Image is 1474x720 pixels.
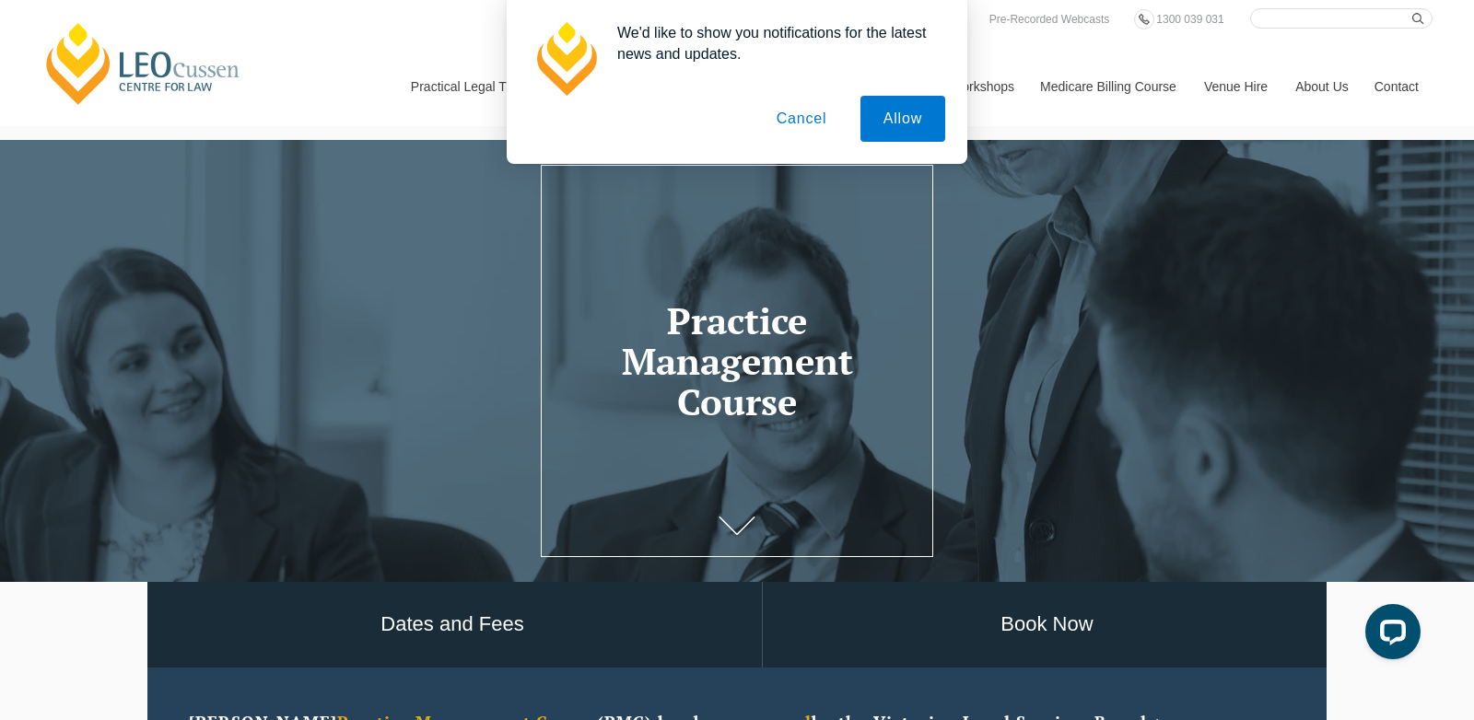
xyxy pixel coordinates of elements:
h1: Practice Management Course [560,300,914,422]
img: notification icon [529,22,602,96]
iframe: LiveChat chat widget [1351,597,1428,674]
a: Book Now [763,582,1331,668]
div: We'd like to show you notifications for the latest news and updates. [602,22,945,64]
button: Cancel [754,96,850,142]
a: Dates and Fees [143,582,762,668]
button: Allow [860,96,945,142]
